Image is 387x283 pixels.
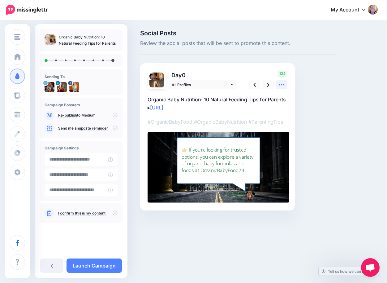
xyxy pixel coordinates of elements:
[150,104,163,111] a: [URL]
[59,34,118,46] p: Organic Baby Nutrition: 10 Natural Feeding Tips for Parents
[325,2,378,18] a: My Account
[6,5,48,15] img: Missinglettr
[140,30,337,36] span: Social Posts
[45,103,118,107] h4: Campaign Boosters
[182,146,256,174] div: 👉🏻 If you’re looking for trusted options, you can explore a variety of organic baby formulas and ...
[45,146,118,150] h4: Campaign Settings
[140,39,337,47] span: Review the social posts that will be sent to promote this content.
[149,73,157,80] img: i9e67_C3-12699.jpg
[58,113,77,118] a: Re-publish
[169,80,237,89] a: All Profiles
[219,192,244,197] span: [PERSON_NAME]
[277,71,287,77] span: 134
[45,34,56,45] img: ab5a4c3b351bddbbed214dfd6752cfe2_thumb.jpg
[169,71,238,80] p: Day
[45,82,54,92] img: i9e67_C3-12699.jpg
[319,267,380,276] a: Tell us how we can improve
[58,113,118,118] p: to Medium
[223,195,244,200] span: [DOMAIN_NAME]
[58,211,105,216] a: I confirm this is my content
[157,73,164,80] img: picture-bsa67351.png
[148,118,287,126] p: #OrganicBabyFood #OrganicBabyNutrition #ParentingTips
[149,80,164,95] img: 1706709452193-75228.png
[14,34,20,40] img: menu.png
[148,95,287,112] p: Organic Baby Nutrition: 10 Natural Feeding Tips for Parents ▸
[45,74,118,79] h4: Sending To
[79,126,108,131] a: update reminder
[361,258,380,277] div: Open chat
[182,72,186,78] span: 0
[172,82,229,88] span: All Profiles
[69,82,79,92] img: picture-bsa67351.png
[57,82,67,92] img: 1706709452193-75228.png
[58,126,118,131] p: Send me an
